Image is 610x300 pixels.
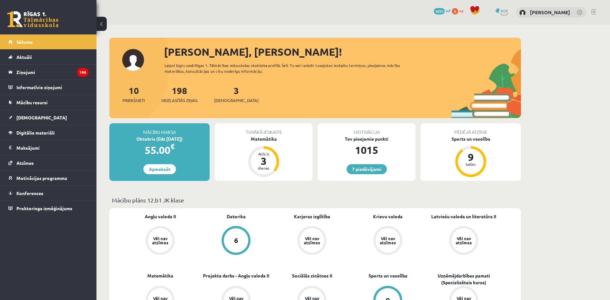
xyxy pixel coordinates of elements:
[274,226,350,256] a: Vēl nav atzīmes
[214,85,259,104] a: 3[DEMOGRAPHIC_DATA]
[373,213,403,220] a: Krievu valoda
[254,166,273,170] div: dienas
[426,226,502,256] a: Vēl nav atzīmes
[215,136,313,142] div: Matemātika
[8,95,88,110] a: Mācību resursi
[426,272,502,286] a: Uzņēmējdarbības pamati (Specializētais kurss)
[421,123,521,136] div: Pēdējā atzīme
[165,62,412,74] div: Laipni lūgts savā Rīgas 1. Tālmācības vidusskolas skolnieka profilā. Šeit Tu vari redzēt tuvojošo...
[459,8,463,13] span: xp
[8,171,88,185] a: Motivācijas programma
[452,8,467,13] a: 0 xp
[161,97,197,104] span: Neizlasītās ziņas
[16,130,55,136] span: Digitālie materiāli
[8,186,88,201] a: Konferences
[434,8,445,14] span: 1015
[421,136,521,178] a: Sports un veselība 9 balles
[16,99,48,105] span: Mācību resursi
[379,236,397,245] div: Vēl nav atzīmes
[8,65,88,80] a: Ziņojumi198
[8,34,88,49] a: Sākums
[434,8,451,13] a: 1015 mP
[8,201,88,216] a: Proktoringa izmēģinājums
[16,65,88,80] legend: Ziņojumi
[16,115,67,120] span: [DEMOGRAPHIC_DATA]
[318,142,415,158] div: 1015
[16,175,67,181] span: Motivācijas programma
[77,68,88,77] i: 198
[16,140,88,155] legend: Maksājumi
[452,8,458,14] span: 0
[227,213,246,220] a: Datorika
[122,226,198,256] a: Vēl nav atzīmes
[170,142,175,151] span: €
[123,85,145,104] a: 10Priekšmeti
[109,136,210,142] div: Oktobris (līdz [DATE])
[292,272,332,279] a: Sociālās zinātnes II
[446,8,451,13] span: mP
[8,125,88,140] a: Digitālie materiāli
[294,213,330,220] a: Karjeras izglītība
[8,110,88,125] a: [DEMOGRAPHIC_DATA]
[145,213,176,220] a: Angļu valoda II
[7,11,59,27] a: Rīgas 1. Tālmācības vidusskola
[112,196,518,204] p: Mācību plāns 12.b1 JK klase
[530,9,570,15] a: [PERSON_NAME]
[109,142,210,158] div: 55.00
[16,39,33,45] span: Sākums
[123,97,145,104] span: Priekšmeti
[8,50,88,64] a: Aktuāli
[421,136,521,142] div: Sports un veselība
[161,85,197,104] a: 198Neizlasītās ziņas
[347,164,387,174] a: 7 piedāvājumi
[350,226,426,256] a: Vēl nav atzīmes
[215,136,313,178] a: Matemātika Atlicis 3 dienas
[16,80,88,95] legend: Informatīvie ziņojumi
[369,272,407,279] a: Sports un veselība
[318,123,415,136] div: Motivācija
[198,226,274,256] a: 6
[215,123,313,136] div: Tuvākā ieskaite
[8,140,88,155] a: Maksājumi
[151,236,169,245] div: Vēl nav atzīmes
[8,155,88,170] a: Atzīmes
[109,123,210,136] div: Mācību maksa
[455,236,473,245] div: Vēl nav atzīmes
[254,156,273,166] div: 3
[143,164,176,174] a: Apmaksāt
[16,205,72,211] span: Proktoringa izmēģinājums
[303,236,321,245] div: Vēl nav atzīmes
[164,44,521,60] div: [PERSON_NAME], [PERSON_NAME]!
[431,213,496,220] a: Latviešu valoda un literatūra II
[8,80,88,95] a: Informatīvie ziņojumi
[234,237,238,244] div: 6
[318,136,415,142] div: Tev pieejamie punkti
[461,152,480,162] div: 9
[461,162,480,166] div: balles
[147,272,173,279] a: Matemātika
[16,190,43,196] span: Konferences
[16,54,32,60] span: Aktuāli
[16,160,34,166] span: Atzīmes
[254,152,273,156] div: Atlicis
[214,97,259,104] span: [DEMOGRAPHIC_DATA]
[203,272,269,279] a: Projekta darbs - Angļu valoda II
[519,10,526,16] img: Aleksejs Judins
